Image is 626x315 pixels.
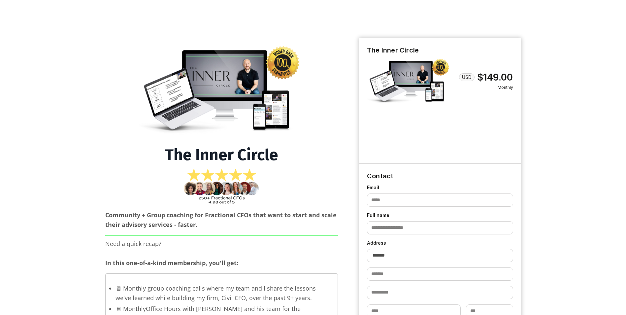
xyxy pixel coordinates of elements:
span: 🖥 Monthly [115,305,146,313]
p: Need a quick recap? [105,239,338,267]
label: Full name [367,212,513,219]
label: Email [367,184,513,191]
img: 255aca1-b627-60d4-603f-455d825e316_275_CFO_Academy_Graduates-2.png [181,167,262,205]
span: Monthly [457,85,513,90]
span: USD [462,74,472,81]
strong: In this one-of-a-kind membership, you'll get: [105,259,238,267]
label: Address [367,240,513,246]
legend: Contact [367,164,393,180]
span: $149.00 [477,71,513,83]
h4: The Inner Circle [367,46,513,54]
h1: The Inner Circle [105,146,338,165]
b: Community + Group coaching for Fractional CFOs that want to start and scale their advisory servic... [105,211,337,228]
li: 🖥 Monthly group coaching calls where my team and I share the lessons we've learned while building... [115,284,328,303]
